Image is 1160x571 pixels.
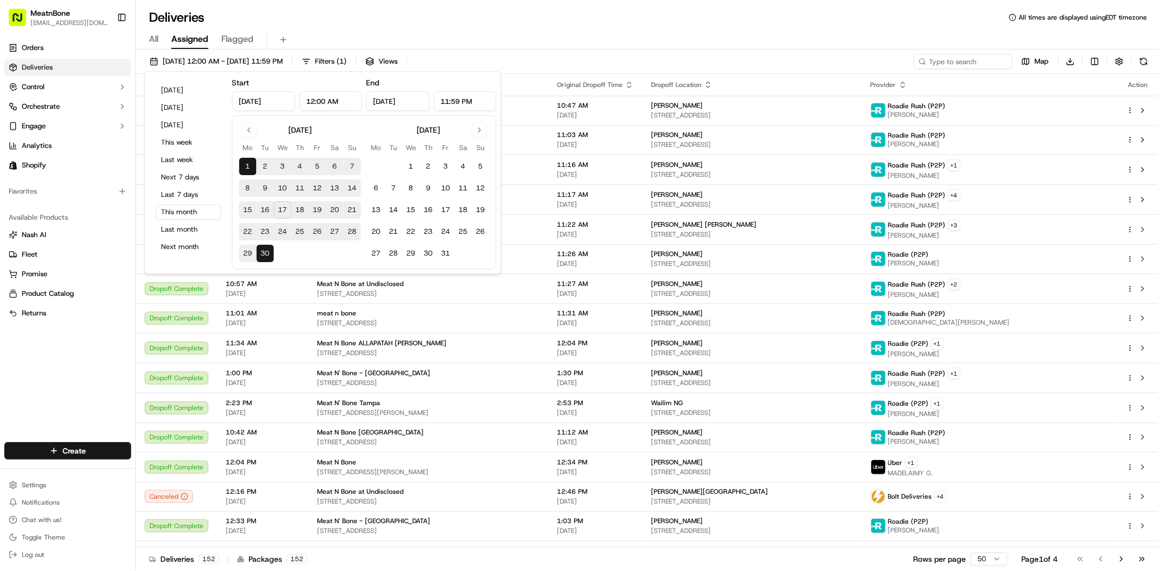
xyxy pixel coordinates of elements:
th: Friday [437,142,455,153]
span: Roadie (P2P) [888,250,929,259]
span: 10:47 AM [557,101,634,110]
div: [DATE] [288,125,312,135]
button: Promise [4,265,131,283]
span: Meat N Bone at Undisclosed [317,487,404,496]
button: 6 [368,179,385,197]
th: Thursday [420,142,437,153]
th: Monday [239,142,257,153]
span: 11:17 AM [557,190,634,199]
button: [DATE] [156,117,221,133]
button: +4 [948,189,960,201]
span: 11:34 AM [226,339,300,347]
button: 5 [472,158,489,175]
span: Filters [315,57,346,66]
span: [DATE] [226,349,300,357]
span: 12:04 PM [226,458,300,467]
span: [DATE] [557,200,634,209]
span: Promise [22,269,47,279]
button: 5 [309,158,326,175]
span: Toggle Theme [22,533,65,542]
span: [STREET_ADDRESS] [651,468,853,476]
button: Returns [4,305,131,322]
button: Last week [156,152,221,167]
button: Chat with us! [4,512,131,527]
span: Roadie (P2P) [888,399,929,408]
span: [PERSON_NAME][GEOGRAPHIC_DATA] [651,487,768,496]
button: Filters(1) [297,54,351,69]
span: [STREET_ADDRESS] [651,438,853,446]
span: Meat N Bone [317,458,356,467]
span: Nash AI [22,230,46,240]
button: 19 [309,201,326,219]
span: Wailim NG [651,399,683,407]
button: 11 [291,179,309,197]
span: [DATE] [226,378,300,387]
th: Monday [368,142,385,153]
label: Start [232,78,250,88]
span: [PERSON_NAME] [888,171,960,180]
span: Meat N Bone [GEOGRAPHIC_DATA] [317,428,424,437]
span: Deliveries [22,63,53,72]
input: Date [232,91,295,111]
span: [PERSON_NAME] [651,190,703,199]
button: 30 [257,245,274,262]
button: 13 [326,179,344,197]
button: 9 [257,179,274,197]
button: 25 [291,223,309,240]
span: [PERSON_NAME] [651,280,703,288]
button: Control [4,78,131,96]
span: [PERSON_NAME] [888,110,946,119]
span: [PERSON_NAME] [651,309,703,318]
img: roadie-logo-v2.jpg [871,282,885,296]
span: [PERSON_NAME] [651,428,703,437]
span: [STREET_ADDRESS][PERSON_NAME] [317,408,539,417]
span: [DATE] [226,468,300,476]
button: 7 [344,158,361,175]
input: Type to search [914,54,1012,69]
button: Map [1016,54,1053,69]
button: Canceled [145,490,193,503]
th: Friday [309,142,326,153]
button: 21 [385,223,402,240]
img: roadie-logo-v2.jpg [871,401,885,415]
span: [STREET_ADDRESS] [651,230,853,239]
div: Available Products [4,209,131,226]
img: roadie-logo-v2.jpg [871,519,885,533]
button: 28 [385,245,402,262]
span: [STREET_ADDRESS] [651,319,853,327]
span: [PERSON_NAME] [651,160,703,169]
span: 1:30 PM [557,369,634,377]
img: roadie-logo-v2.jpg [871,371,885,385]
button: 1 [402,158,420,175]
span: Control [22,82,45,92]
button: +1 [905,457,917,469]
button: 3 [437,158,455,175]
span: [STREET_ADDRESS] [651,200,853,209]
span: Roadie Rush (P2P) [888,191,946,200]
span: Flagged [221,33,253,46]
a: Returns [9,308,127,318]
span: [DATE] [557,319,634,327]
span: 1:00 PM [226,369,300,377]
button: 17 [274,201,291,219]
img: bolt_logo.png [871,489,885,504]
span: [DATE] [557,408,634,417]
button: 10 [274,179,291,197]
span: Log out [22,550,44,559]
a: Analytics [4,137,131,154]
button: [DATE] 12:00 AM - [DATE] 11:59 PM [145,54,288,69]
span: [STREET_ADDRESS] [651,259,853,268]
span: 2:53 PM [557,399,634,407]
a: Shopify [4,157,131,174]
a: Promise [9,269,127,279]
span: [PERSON_NAME] [PERSON_NAME] [651,220,756,229]
h1: Deliveries [149,9,204,26]
span: [PERSON_NAME] [651,131,703,139]
span: [DATE] [557,140,634,149]
span: [PERSON_NAME] [651,369,703,377]
th: Sunday [472,142,489,153]
button: 27 [368,245,385,262]
button: [DATE] [156,83,221,98]
span: Roadie Rush (P2P) [888,161,946,170]
img: roadie-logo-v2.jpg [871,163,885,177]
